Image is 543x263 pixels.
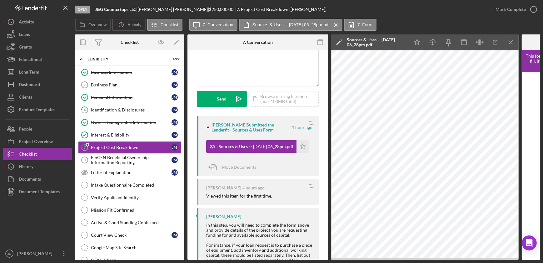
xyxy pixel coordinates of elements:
[19,28,30,42] div: Loans
[3,41,72,53] button: Grants
[203,22,233,27] label: 7. Conversation
[78,204,181,216] a: Mission Fit Confirmed
[19,78,40,92] div: Dashboard
[19,103,55,117] div: Product Templates
[206,140,309,153] button: Sources & Uses -- [DATE] 06_28pm.pdf
[78,216,181,229] a: Active & Good Standing Confirmed
[91,208,181,213] div: Mission Fit Confirmed
[222,164,256,170] span: Move Documents
[16,247,56,261] div: [PERSON_NAME]
[19,41,32,55] div: Grants
[3,173,72,185] button: Documents
[3,185,72,198] button: Document Templates
[91,220,181,225] div: Active & Good Standing Confirmed
[3,66,72,78] button: Long-Term
[3,28,72,41] button: Loans
[172,107,178,113] div: J M
[91,170,172,175] div: Letter of Explanation
[3,16,72,28] button: Activity
[522,235,537,250] div: Open Intercom Messenger
[3,247,72,260] button: JN[PERSON_NAME]
[19,173,41,187] div: Documents
[87,57,164,61] div: Eligibility
[172,82,178,88] div: J M
[91,183,181,188] div: Intake Questionnaire Completed
[19,91,32,105] div: Clients
[19,185,60,199] div: Document Templates
[19,148,37,162] div: Checklist
[3,135,72,148] button: Project Overview
[19,66,39,80] div: Long-Term
[84,158,86,162] tspan: 8
[137,7,209,12] div: [PERSON_NAME] [PERSON_NAME] |
[3,91,72,103] button: Clients
[84,83,86,87] tspan: 2
[91,82,172,87] div: Business Plan
[217,91,227,107] div: Send
[75,19,111,31] button: Overview
[292,125,312,130] time: 2025-08-14 22:28
[206,214,241,219] div: [PERSON_NAME]
[91,107,172,112] div: Identification & Disclosures
[206,159,262,175] button: Move Documents
[19,53,42,67] div: Educational
[91,145,172,150] div: Project Cost Breakdown
[197,91,247,107] button: Send
[91,70,172,75] div: Business Information
[235,7,326,12] div: | 7. Project Cost Breakdown ([PERSON_NAME])
[95,7,137,12] div: |
[172,169,178,176] div: J M
[242,185,265,190] time: 2025-08-14 19:04
[219,144,293,149] div: Sources & Uses -- [DATE] 06_28pm.pdf
[78,166,181,179] a: Letter of ExplanationJM
[172,144,178,151] div: J M
[496,3,526,16] div: Mark Complete
[212,122,291,132] div: [PERSON_NAME] Submitted the Lenderfit - Sources & Uses Form
[78,141,181,154] a: 7Project Cost BreakdownJM
[91,245,181,250] div: Google Map Site Search
[91,95,172,100] div: Personal Information
[239,19,342,31] button: Sources & Uses -- [DATE] 06_28pm.pdf
[78,91,181,104] a: Personal InformationJM
[3,78,72,91] button: Dashboard
[243,40,273,45] div: 7. Conversation
[78,179,181,191] a: Intake Questionnaire Completed
[78,191,181,204] a: Verify Applicant Identity
[206,223,312,238] div: In this step, you will need to complete the form above and provide details of the project you are...
[3,148,72,160] button: Checklist
[91,258,181,263] div: OFAC Check
[78,116,181,129] a: Owner Demographic InformationJM
[3,103,72,116] button: Product Templates
[3,53,72,66] button: Educational
[3,160,72,173] button: History
[209,7,235,12] div: $250,000.00
[91,132,172,137] div: Interest & Eligibility
[121,40,139,45] div: Checklist
[252,22,330,27] label: Sources & Uses -- [DATE] 06_28pm.pdf
[147,19,182,31] button: Checklist
[91,155,172,165] div: FinCEN Beneficial Ownership Information Reporting
[19,123,32,137] div: People
[344,19,376,31] button: 7. Form
[172,94,178,101] div: J M
[78,229,181,241] a: Court View CheckJM
[172,69,178,75] div: J M
[3,123,72,135] button: People
[168,57,180,61] div: 4 / 22
[112,19,145,31] button: Activity
[78,129,181,141] a: Interest & EligibilityJM
[91,120,172,125] div: Owner Demographic Information
[206,185,241,190] div: [PERSON_NAME]
[84,108,86,112] tspan: 4
[127,22,141,27] label: Activity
